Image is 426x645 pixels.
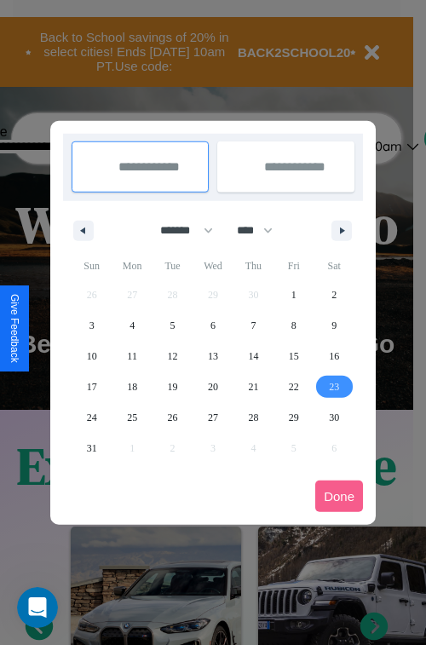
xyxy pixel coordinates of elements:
button: 10 [72,341,112,371]
span: 30 [329,402,339,433]
span: Sun [72,252,112,279]
span: 10 [87,341,97,371]
span: 24 [87,402,97,433]
span: 11 [127,341,137,371]
span: 21 [248,371,258,402]
span: Fri [273,252,314,279]
div: Give Feedback [9,294,20,363]
span: Sat [314,252,354,279]
span: 22 [289,371,299,402]
span: 16 [329,341,339,371]
span: 1 [291,279,296,310]
button: 18 [112,371,152,402]
button: 19 [153,371,193,402]
button: 24 [72,402,112,433]
button: 30 [314,402,354,433]
iframe: Intercom live chat [17,587,58,628]
span: 13 [208,341,218,371]
span: 23 [329,371,339,402]
button: 4 [112,310,152,341]
button: 21 [233,371,273,402]
button: 9 [314,310,354,341]
button: 25 [112,402,152,433]
button: 11 [112,341,152,371]
button: 8 [273,310,314,341]
span: Thu [233,252,273,279]
span: 9 [331,310,337,341]
button: 6 [193,310,233,341]
span: 14 [248,341,258,371]
span: 31 [87,433,97,464]
button: 20 [193,371,233,402]
button: 7 [233,310,273,341]
span: 8 [291,310,296,341]
button: 16 [314,341,354,371]
span: 6 [210,310,216,341]
span: 19 [168,371,178,402]
button: Done [315,481,363,512]
span: Wed [193,252,233,279]
span: Tue [153,252,193,279]
span: 2 [331,279,337,310]
span: 5 [170,310,176,341]
button: 31 [72,433,112,464]
span: 28 [248,402,258,433]
span: 4 [130,310,135,341]
button: 28 [233,402,273,433]
button: 1 [273,279,314,310]
span: 25 [127,402,137,433]
span: 20 [208,371,218,402]
span: 15 [289,341,299,371]
button: 14 [233,341,273,371]
button: 26 [153,402,193,433]
span: 27 [208,402,218,433]
span: 3 [89,310,95,341]
button: 29 [273,402,314,433]
span: 29 [289,402,299,433]
button: 23 [314,371,354,402]
button: 3 [72,310,112,341]
button: 5 [153,310,193,341]
span: 12 [168,341,178,371]
span: 17 [87,371,97,402]
span: Mon [112,252,152,279]
button: 13 [193,341,233,371]
button: 22 [273,371,314,402]
span: 18 [127,371,137,402]
button: 2 [314,279,354,310]
span: 7 [250,310,256,341]
button: 27 [193,402,233,433]
button: 12 [153,341,193,371]
span: 26 [168,402,178,433]
button: 17 [72,371,112,402]
button: 15 [273,341,314,371]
